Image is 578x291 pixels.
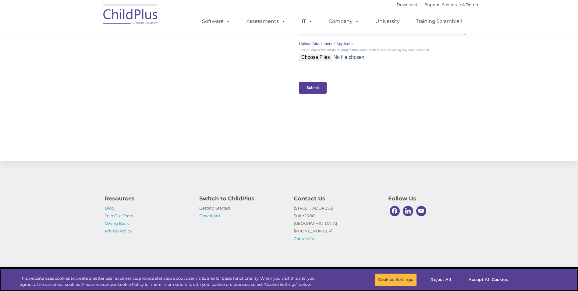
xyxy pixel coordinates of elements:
[20,275,318,287] div: This website uses cookies to create a better user experience, provide statistics about user visit...
[199,206,230,210] a: Getting Started
[388,204,402,218] a: Facebook
[85,40,103,45] span: Last name
[562,273,575,286] button: Close
[401,204,415,218] a: Linkedin
[323,15,365,27] a: Company
[100,0,161,31] img: ChildPlus by Procare Solutions
[85,65,111,70] span: Phone number
[397,2,478,7] font: |
[369,15,406,27] a: University
[240,15,292,27] a: Assessments
[375,273,417,286] button: Cookies Settings
[425,2,441,7] a: Support
[105,221,129,226] a: Giving Back
[196,15,236,27] a: Software
[397,2,417,7] a: Download
[294,194,379,203] h4: Contact Us
[294,236,315,241] a: Contact Us
[294,204,379,242] p: [STREET_ADDRESS] Suite 1000 [GEOGRAPHIC_DATA] [PHONE_NUMBER]
[296,15,319,27] a: IT
[422,273,460,286] button: Reject All
[105,206,114,210] a: Blog
[410,15,468,27] a: Training Scramble!!
[442,2,478,7] a: Schedule A Demo
[105,194,190,203] h4: Resources
[105,228,132,233] a: Privacy Policy
[388,194,473,203] h4: Follow Us
[415,204,428,218] a: Youtube
[199,194,285,203] h4: Switch to ChildPlus
[465,273,511,286] button: Accept All Cookies
[105,213,134,218] a: Join Our Team
[199,213,220,218] a: Download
